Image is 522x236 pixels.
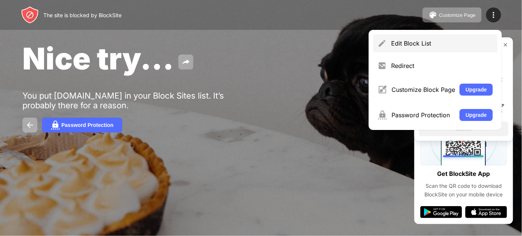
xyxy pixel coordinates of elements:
[391,86,455,93] div: Customize Block Page
[22,91,254,110] div: You put [DOMAIN_NAME] in your Block Sites list. It’s probably there for a reason.
[465,206,507,218] img: app-store.svg
[42,118,122,133] button: Password Protection
[43,12,122,18] div: The site is blocked by BlockSite
[22,40,174,77] span: Nice try...
[429,10,437,19] img: pallet.svg
[460,109,493,121] button: Upgrade
[391,111,455,119] div: Password Protection
[391,40,493,47] div: Edit Block List
[460,84,493,96] button: Upgrade
[420,182,507,199] div: Scan the QR code to download BlockSite on your mobile device
[181,58,190,66] img: share.svg
[503,42,509,48] img: rate-us-close.svg
[61,122,113,128] div: Password Protection
[25,121,34,130] img: back.svg
[21,6,39,24] img: header-logo.svg
[489,10,498,19] img: menu-icon.svg
[439,12,476,18] div: Customize Page
[378,111,387,119] img: menu-password.svg
[391,62,493,69] div: Redirect
[437,168,490,179] div: Get BlockSite App
[378,39,387,48] img: menu-pencil.svg
[378,85,387,94] img: menu-customize.svg
[423,7,482,22] button: Customize Page
[51,121,60,130] img: password.svg
[420,206,462,218] img: google-play.svg
[378,61,387,70] img: menu-redirect.svg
